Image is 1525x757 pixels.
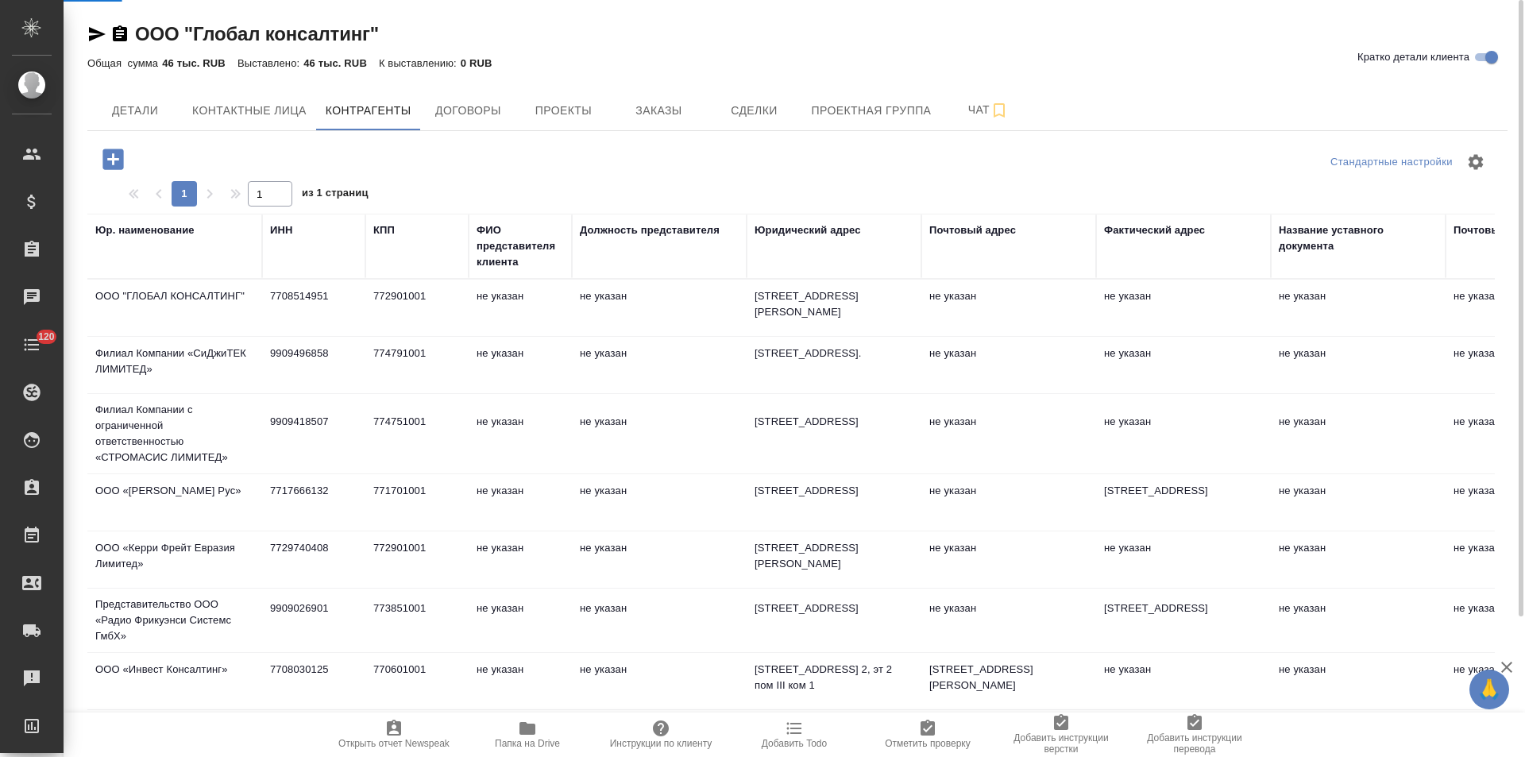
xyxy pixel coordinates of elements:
td: [STREET_ADDRESS] [747,475,921,531]
button: Скопировать ссылку для ЯМессенджера [87,25,106,44]
td: 7729740408 [262,532,365,588]
td: ООО «Инвест Консалтинг» [87,654,262,709]
button: Добавить инструкции верстки [994,713,1128,757]
span: из 1 страниц [302,183,369,207]
button: Открыть отчет Newspeak [327,713,461,757]
p: 46 тыс. RUB [303,57,379,69]
td: не указан [1271,654,1446,709]
span: Чат [950,100,1026,120]
span: Настроить таблицу [1457,143,1495,181]
td: не указан [572,532,747,588]
td: не указан [1096,280,1271,336]
td: не указан [469,654,572,709]
td: Филиал Компании «СиДжиТЕК ЛИМИТЕД» [87,338,262,393]
td: не указан [921,593,1096,648]
td: 7717666132 [262,475,365,531]
td: не указан [469,532,572,588]
span: 120 [29,329,64,345]
span: 🙏 [1476,673,1503,706]
td: 9909496858 [262,338,365,393]
td: [STREET_ADDRESS] [747,406,921,462]
button: Добавить контрагента [91,143,135,176]
p: Выставлено: [237,57,303,69]
td: 7708030125 [262,654,365,709]
td: не указан [469,593,572,648]
td: [STREET_ADDRESS][PERSON_NAME] [747,280,921,336]
td: [STREET_ADDRESS] 2, эт 2 пом III ком 1 [747,654,921,709]
a: 120 [4,325,60,365]
button: Добавить инструкции перевода [1128,713,1261,757]
td: не указан [572,654,747,709]
div: Должность представителя [580,222,720,238]
span: Добавить инструкции перевода [1137,732,1252,755]
p: 0 RUB [461,57,504,69]
div: split button [1326,150,1457,175]
span: Заказы [620,101,697,121]
td: не указан [921,338,1096,393]
p: 46 тыс. RUB [162,57,237,69]
td: 772901001 [365,280,469,336]
td: 771701001 [365,475,469,531]
td: не указан [1271,532,1446,588]
td: не указан [572,593,747,648]
td: ООО "ГЛОБАЛ КОНСАЛТИНГ" [87,280,262,336]
svg: Подписаться [990,101,1009,120]
button: Инструкции по клиенту [594,713,728,757]
td: 9909418507 [262,406,365,462]
span: Контактные лица [192,101,307,121]
td: [STREET_ADDRESS] [1096,593,1271,648]
p: К выставлению: [379,57,461,69]
div: Фактический адрес [1104,222,1205,238]
td: не указан [572,406,747,462]
span: Договоры [430,101,506,121]
span: Проекты [525,101,601,121]
button: Отметить проверку [861,713,994,757]
span: Кратко детали клиента [1357,49,1469,65]
td: не указан [1096,532,1271,588]
td: Представительство ООО «Радио Фрикуэнси Системс ГмбХ» [87,589,262,652]
span: Отметить проверку [885,738,970,749]
td: 7708514951 [262,280,365,336]
td: Филиал Компании с ограниченной ответственностью «СТРОМАСИС ЛИМИТЕД» [87,394,262,473]
td: не указан [1096,654,1271,709]
p: Общая сумма [87,57,162,69]
div: КПП [373,222,395,238]
button: Скопировать ссылку [110,25,129,44]
td: 773851001 [365,593,469,648]
button: 🙏 [1469,670,1509,709]
button: Папка на Drive [461,713,594,757]
div: Название уставного документа [1279,222,1438,254]
td: не указан [921,406,1096,462]
td: не указан [1096,338,1271,393]
div: Юр. наименование [95,222,195,238]
a: ООО "Глобал консалтинг" [135,23,379,44]
td: 774751001 [365,406,469,462]
button: Добавить Todo [728,713,861,757]
td: не указан [572,338,747,393]
td: [STREET_ADDRESS] [1096,475,1271,531]
td: не указан [469,406,572,462]
span: Папка на Drive [495,738,560,749]
td: 9909026901 [262,593,365,648]
td: не указан [921,280,1096,336]
td: 770601001 [365,654,469,709]
td: не указан [1271,280,1446,336]
span: Сделки [716,101,792,121]
div: Почтовый адрес [929,222,1016,238]
div: Юридический адрес [755,222,861,238]
td: [STREET_ADDRESS]. [747,338,921,393]
span: Проектная группа [811,101,931,121]
span: Инструкции по клиенту [610,738,712,749]
td: [STREET_ADDRESS][PERSON_NAME] [921,654,1096,709]
td: не указан [572,475,747,531]
td: [STREET_ADDRESS] [747,593,921,648]
span: Добавить инструкции верстки [1004,732,1118,755]
div: ФИО представителя клиента [477,222,564,270]
td: не указан [469,338,572,393]
td: 772901001 [365,532,469,588]
td: не указан [1271,338,1446,393]
span: Детали [97,101,173,121]
td: не указан [1096,406,1271,462]
td: ООО «[PERSON_NAME] Рус» [87,475,262,531]
td: ООО «Керри Фрейт Евразия Лимитед» [87,532,262,588]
